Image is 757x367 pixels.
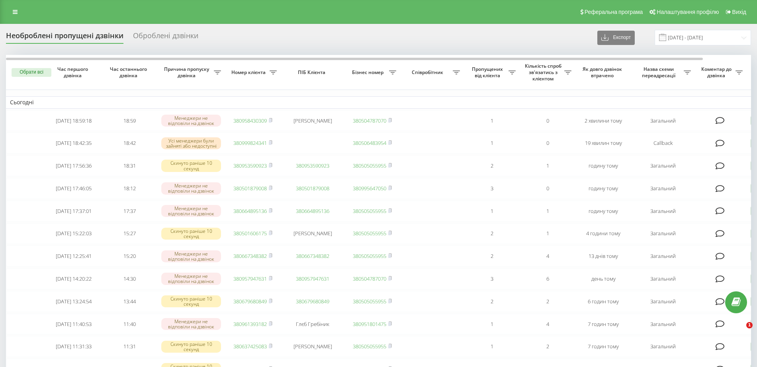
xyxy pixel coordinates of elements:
[631,246,695,267] td: Загальний
[520,268,575,289] td: 6
[730,322,749,341] iframe: Intercom live chat
[575,178,631,199] td: годину тому
[233,117,267,124] a: 380958430309
[233,298,267,305] a: 380679680849
[657,9,719,15] span: Налаштування профілю
[520,314,575,335] td: 4
[631,155,695,176] td: Загальний
[102,155,157,176] td: 18:31
[464,223,520,244] td: 2
[520,223,575,244] td: 1
[575,314,631,335] td: 7 годин тому
[631,291,695,312] td: Загальний
[296,185,329,192] a: 380501879008
[233,343,267,350] a: 380637425083
[161,295,221,307] div: Скинуто раніше 10 секунд
[582,66,625,78] span: Як довго дзвінок втрачено
[233,275,267,282] a: 380957947631
[353,252,386,260] a: 380505055955
[233,230,267,237] a: 380501606175
[575,246,631,267] td: 13 днів тому
[102,201,157,222] td: 17:37
[161,182,221,194] div: Менеджери не відповіли на дзвінок
[102,268,157,289] td: 14:30
[46,268,102,289] td: [DATE] 14:20:22
[353,320,386,328] a: 380951801475
[585,9,643,15] span: Реферальна програма
[233,252,267,260] a: 380667348382
[52,66,95,78] span: Час першого дзвінка
[102,178,157,199] td: 18:12
[46,201,102,222] td: [DATE] 17:37:01
[631,336,695,357] td: Загальний
[464,291,520,312] td: 2
[288,69,338,76] span: ПІБ Клієнта
[520,246,575,267] td: 4
[520,133,575,154] td: 0
[520,178,575,199] td: 0
[102,110,157,131] td: 18:59
[46,291,102,312] td: [DATE] 13:24:54
[464,178,520,199] td: 3
[575,155,631,176] td: годину тому
[699,66,735,78] span: Коментар до дзвінка
[631,178,695,199] td: Загальний
[353,230,386,237] a: 380505055955
[12,68,51,77] button: Обрати всі
[46,178,102,199] td: [DATE] 17:46:05
[575,223,631,244] td: 4 години тому
[520,110,575,131] td: 0
[353,185,386,192] a: 380995647050
[46,223,102,244] td: [DATE] 15:22:03
[520,336,575,357] td: 2
[575,110,631,131] td: 2 хвилини тому
[161,273,221,285] div: Менеджери не відповіли на дзвінок
[233,162,267,169] a: 380953590923
[281,110,344,131] td: [PERSON_NAME]
[161,205,221,217] div: Менеджери не відповіли на дзвінок
[233,185,267,192] a: 380501879008
[161,115,221,127] div: Менеджери не відповіли на дзвінок
[281,336,344,357] td: [PERSON_NAME]
[46,110,102,131] td: [DATE] 18:59:18
[102,223,157,244] td: 15:27
[161,160,221,172] div: Скинуто раніше 10 секунд
[296,207,329,215] a: 380664895136
[353,162,386,169] a: 380505055955
[575,291,631,312] td: 6 годин тому
[631,268,695,289] td: Загальний
[631,314,695,335] td: Загальний
[631,133,695,154] td: Callback
[353,207,386,215] a: 380505055955
[464,268,520,289] td: 3
[464,155,520,176] td: 2
[46,133,102,154] td: [DATE] 18:42:35
[46,314,102,335] td: [DATE] 11:40:53
[353,343,386,350] a: 380505055955
[46,246,102,267] td: [DATE] 12:25:41
[575,133,631,154] td: 19 хвилин тому
[631,223,695,244] td: Загальний
[575,336,631,357] td: 7 годин тому
[353,275,386,282] a: 380504787070
[281,314,344,335] td: Глєб Гребіник
[464,314,520,335] td: 1
[635,66,684,78] span: Назва схеми переадресації
[353,298,386,305] a: 380505055955
[464,133,520,154] td: 1
[102,314,157,335] td: 11:40
[597,31,635,45] button: Експорт
[161,341,221,353] div: Скинуто раніше 10 секунд
[102,291,157,312] td: 13:44
[464,110,520,131] td: 1
[746,322,753,328] span: 1
[133,31,198,44] div: Оброблені дзвінки
[520,155,575,176] td: 1
[161,137,221,149] div: Усі менеджери були зайняті або недоступні
[102,336,157,357] td: 11:31
[46,336,102,357] td: [DATE] 11:31:33
[631,110,695,131] td: Загальний
[353,139,386,146] a: 380506483954
[108,66,151,78] span: Час останнього дзвінка
[296,275,329,282] a: 380957947631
